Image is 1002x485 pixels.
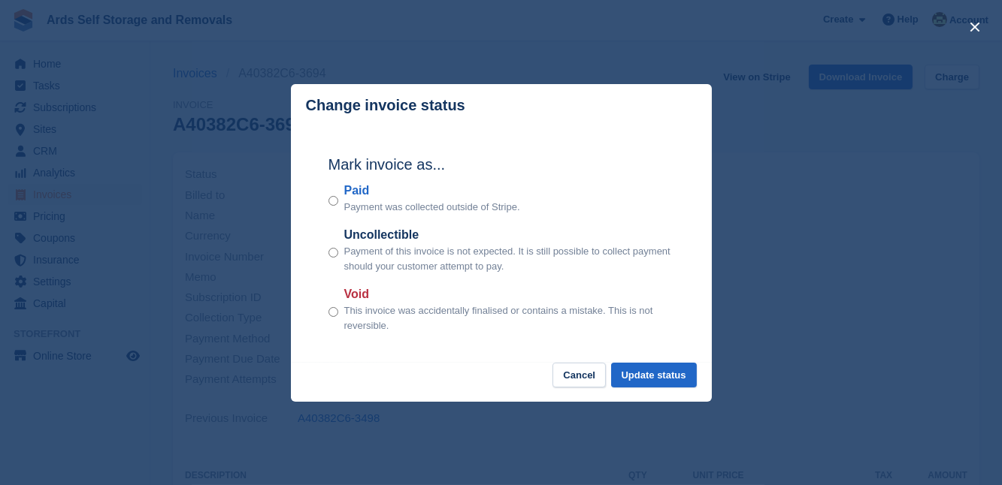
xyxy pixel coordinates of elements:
[344,244,674,273] p: Payment of this invoice is not expected. It is still possible to collect payment should your cust...
[611,363,697,387] button: Update status
[328,153,674,176] h2: Mark invoice as...
[552,363,606,387] button: Cancel
[344,200,520,215] p: Payment was collected outside of Stripe.
[963,15,987,39] button: close
[344,285,674,303] label: Void
[344,226,674,244] label: Uncollectible
[344,303,674,333] p: This invoice was accidentally finalised or contains a mistake. This is not reversible.
[306,97,465,114] p: Change invoice status
[344,182,520,200] label: Paid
